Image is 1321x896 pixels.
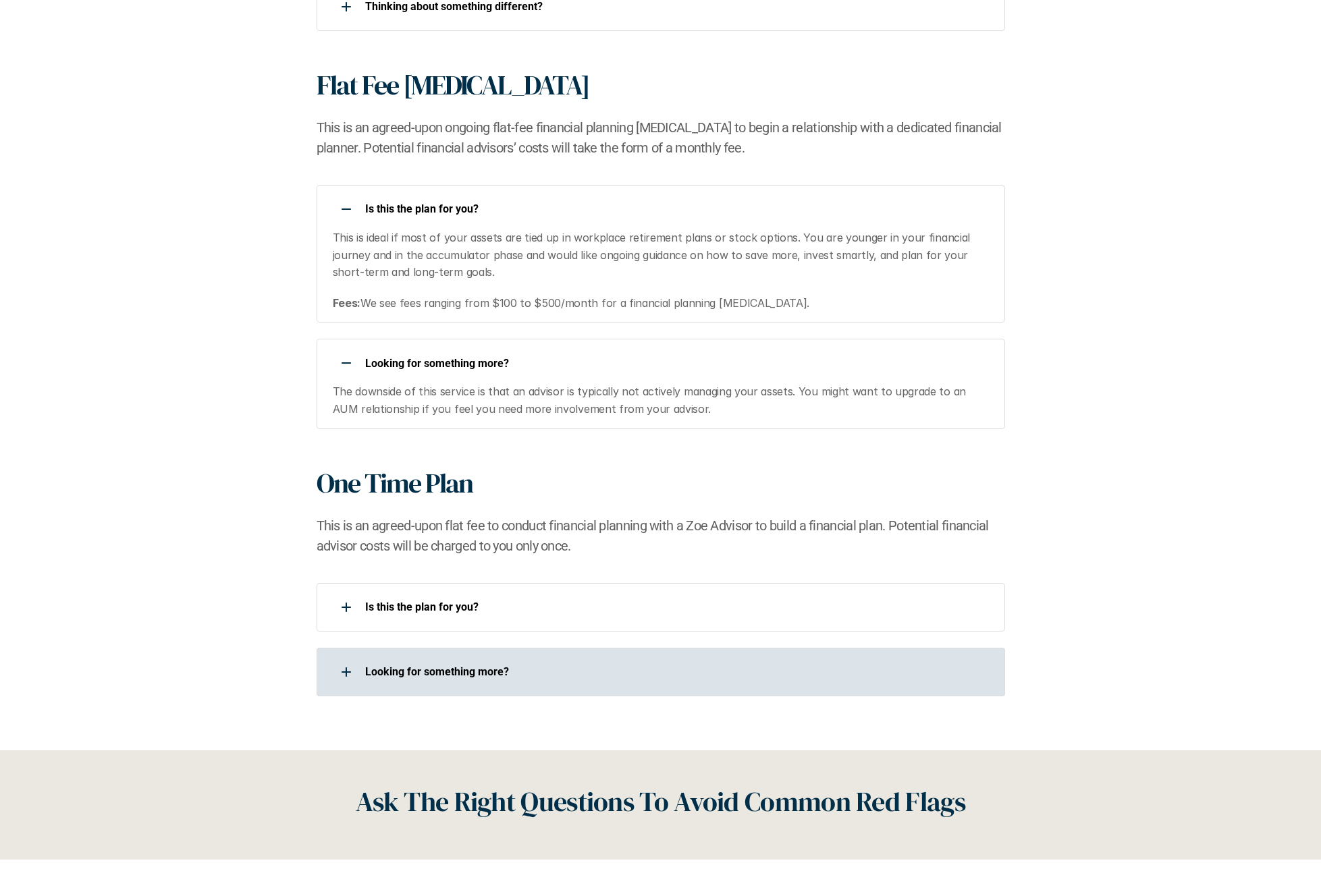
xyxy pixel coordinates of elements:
p: This is ideal if most of your assets are tied up in workplace retirement plans or stock options. ... [333,229,988,281]
p: We see fees ranging from $100 to $500/month for a financial planning [MEDICAL_DATA]. [333,295,988,312]
p: Looking for something more?​ [365,357,988,370]
h1: One Time Plan [317,467,473,499]
p: Is this the plan for you?​ [365,600,988,613]
h1: Flat Fee [MEDICAL_DATA] [317,69,589,101]
h2: This is an agreed-upon flat fee to conduct financial planning with a Zoe Advisor to build a finan... [317,515,1005,556]
strong: Fees: [333,296,360,310]
h2: Ask The Right Questions To Avoid Common Red Flags [356,781,965,822]
h2: This is an agreed-upon ongoing flat-fee financial planning [MEDICAL_DATA] to begin a relationship... [317,117,1005,158]
p: The downside of this service is that an advisor is typically not actively managing your assets. Y... [333,383,988,418]
p: Looking for something more?​ [365,665,988,678]
p: Is this the plan for you?​ [365,202,988,215]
